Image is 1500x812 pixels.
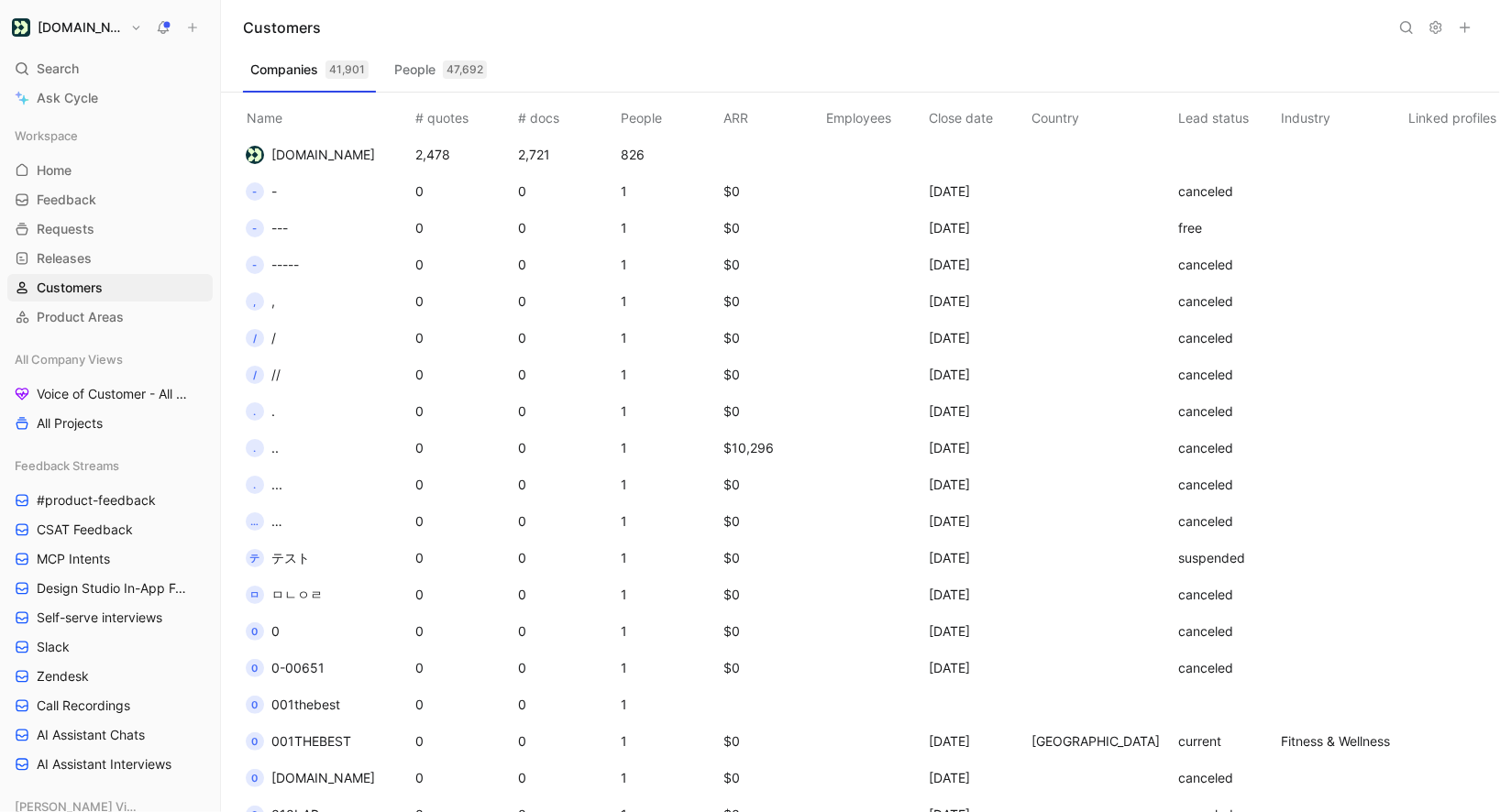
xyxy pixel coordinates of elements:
[271,587,323,602] span: ㅁㄴㅇㄹ
[720,210,822,247] td: $0
[514,137,617,173] td: 2,721
[246,366,264,384] div: /
[617,503,720,540] td: 1
[7,186,213,214] a: Feedback
[239,727,358,756] button: 0001THEBEST
[412,430,514,466] td: 0
[38,19,123,36] h1: [DOMAIN_NAME]
[7,487,213,514] a: #product-feedback
[720,283,822,320] td: $0
[7,274,213,302] a: Customers
[239,580,329,609] button: ㅁㅁㄴㅇㄹ
[239,543,316,573] button: テテスト
[1175,576,1277,613] td: canceled
[1175,760,1277,796] td: canceled
[37,609,162,627] span: Self-serve interviews
[412,173,514,210] td: 0
[271,330,276,346] span: /
[246,476,264,494] div: .
[412,650,514,686] td: 0
[239,324,282,353] button: //
[37,249,92,268] span: Releases
[720,430,822,466] td: $10,296
[1175,613,1277,650] td: canceled
[239,140,381,170] button: logo[DOMAIN_NAME]
[239,690,347,719] button: 0001thebest
[246,219,264,237] div: -
[387,55,494,84] button: People
[443,60,487,79] div: 47,692
[271,220,288,236] span: ---
[617,173,720,210] td: 1
[239,470,289,499] button: ....
[239,433,285,463] button: ...
[617,576,720,613] td: 1
[7,721,213,749] a: AI Assistant Chats
[271,513,282,529] span: …
[925,613,1028,650] td: [DATE]
[1277,723,1405,760] td: Fitness & Wellness
[37,191,96,209] span: Feedback
[925,503,1028,540] td: [DATE]
[617,320,720,357] td: 1
[37,279,103,297] span: Customers
[246,659,264,677] div: 0
[7,604,213,631] a: Self-serve interviews
[1277,93,1405,137] th: Industry
[239,287,281,316] button: ,,
[1175,173,1277,210] td: canceled
[617,357,720,393] td: 1
[412,613,514,650] td: 0
[271,477,282,492] span: ...
[246,696,264,714] div: 0
[7,692,213,719] a: Call Recordings
[412,137,514,173] td: 2,478
[1175,393,1277,430] td: canceled
[617,137,720,173] td: 826
[617,247,720,283] td: 1
[925,320,1028,357] td: [DATE]
[37,521,133,539] span: CSAT Feedback
[412,210,514,247] td: 0
[514,686,617,723] td: 0
[37,491,156,510] span: #product-feedback
[617,540,720,576] td: 1
[412,760,514,796] td: 0
[1175,283,1277,320] td: canceled
[271,183,277,199] span: -
[1175,723,1277,760] td: current
[271,147,375,162] span: [DOMAIN_NAME]
[514,430,617,466] td: 0
[1175,650,1277,686] td: canceled
[617,393,720,430] td: 1
[7,157,213,184] a: Home
[7,516,213,543] a: CSAT Feedback
[412,247,514,283] td: 0
[271,733,351,749] span: 001THEBEST
[925,173,1028,210] td: [DATE]
[246,292,264,311] div: ,
[720,613,822,650] td: $0
[239,507,289,536] button: ……
[246,329,264,347] div: /
[412,93,514,137] th: # quotes
[7,303,213,331] a: Product Areas
[720,723,822,760] td: $0
[925,357,1028,393] td: [DATE]
[246,622,264,641] div: 0
[514,283,617,320] td: 0
[7,122,213,149] div: Workspace
[271,293,275,309] span: ,
[7,452,213,778] div: Feedback Streams#product-feedbackCSAT FeedbackMCP IntentsDesign Studio In-App FeedbackSelf-serve ...
[7,346,213,437] div: All Company ViewsVoice of Customer - All AreasAll Projects
[1175,93,1277,137] th: Lead status
[412,540,514,576] td: 0
[7,751,213,778] a: AI Assistant Interviews
[412,686,514,723] td: 0
[514,357,617,393] td: 0
[7,15,147,40] button: Customer.io[DOMAIN_NAME]
[7,380,213,408] a: Voice of Customer - All Areas
[412,283,514,320] td: 0
[1028,93,1175,137] th: Country
[37,87,98,109] span: Ask Cycle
